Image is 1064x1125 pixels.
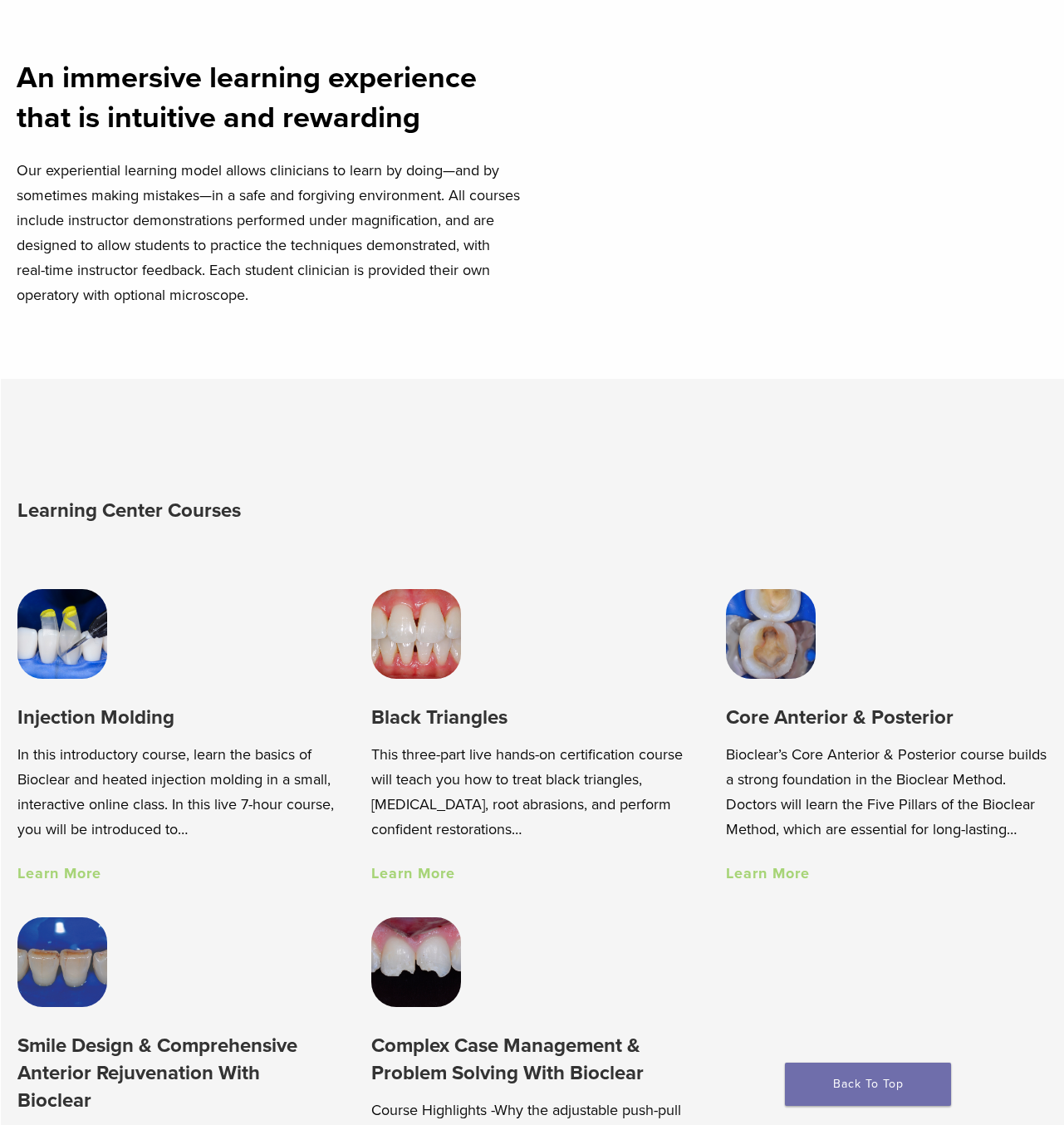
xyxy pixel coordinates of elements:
[17,742,339,842] p: In this introductory course, learn the basics of Bioclear and heated injection molding in a small...
[17,60,477,135] strong: An immersive learning experience that is intuitive and rewarding
[726,864,810,882] a: Learn More
[785,1063,951,1106] a: Back To Top
[726,742,1047,842] p: Bioclear’s Core Anterior & Posterior course builds a strong foundation in the Bioclear Method. Do...
[726,704,1047,731] h3: Core Anterior & Posterior
[17,864,101,882] a: Learn More
[17,1032,339,1115] h3: Smile Design & Comprehensive Anterior Rejuvenation With Bioclear
[371,704,693,731] h3: Black Triangles
[371,1032,693,1088] h3: Complex Case Management & Problem Solving With Bioclear
[17,158,522,307] p: Our experiential learning model allows clinicians to learn by doing—and by sometimes making mista...
[371,742,693,842] p: This three-part live hands-on certification course will teach you how to treat black triangles, [...
[542,41,1048,325] iframe: Bioclear Matrix | Welcome to the Bioclear Learning Center
[17,704,339,731] h3: Injection Molding
[17,491,620,531] h2: Learning Center Courses
[371,864,455,882] a: Learn More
